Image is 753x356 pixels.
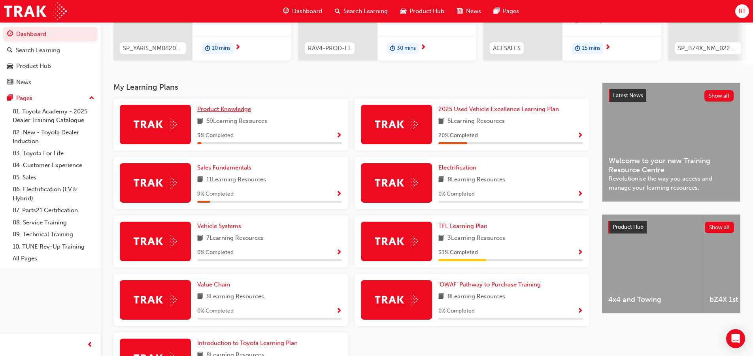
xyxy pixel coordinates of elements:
a: TFL Learning Plan [438,222,491,231]
span: guage-icon [283,6,289,16]
a: 05. Sales [9,171,98,184]
a: Latest NewsShow all [609,89,734,102]
span: book-icon [197,117,203,126]
a: Sales Fundamentals [197,163,255,172]
img: Trak [375,235,418,247]
span: SP_BZ4X_NM_0224_EL01 [678,44,738,53]
img: Trak [375,118,418,130]
img: Trak [134,118,177,130]
img: Trak [134,177,177,189]
span: 33 % Completed [438,248,478,257]
span: book-icon [438,292,444,302]
button: Show Progress [577,306,583,316]
a: 'OWAF' Pathway to Purchase Training [438,280,544,289]
span: 59 Learning Resources [206,117,267,126]
a: Introduction to Toyota Learning Plan [197,339,301,348]
a: News [3,75,98,90]
span: prev-icon [87,340,93,350]
span: book-icon [197,175,203,185]
span: News [466,7,481,16]
span: SP_YARIS_NM0820_EL_02 [123,44,183,53]
span: book-icon [197,234,203,243]
a: pages-iconPages [487,3,525,19]
span: book-icon [197,292,203,302]
span: 'OWAF' Pathway to Purchase Training [438,281,541,288]
span: Dashboard [292,7,322,16]
span: duration-icon [390,43,395,54]
span: search-icon [335,6,340,16]
a: 03. Toyota For Life [9,147,98,160]
span: 8 Learning Resources [447,175,505,185]
a: Search Learning [3,43,98,58]
span: 3 Learning Resources [447,234,505,243]
a: 2025 Used Vehicle Excellence Learning Plan [438,105,562,114]
span: Show Progress [336,132,342,139]
span: Pages [503,7,519,16]
button: DashboardSearch LearningProduct HubNews [3,25,98,91]
span: search-icon [7,47,13,54]
div: Open Intercom Messenger [726,329,745,348]
span: Value Chain [197,281,230,288]
button: Show all [705,222,734,233]
span: news-icon [7,79,13,86]
img: Trak [375,177,418,189]
span: duration-icon [205,43,210,54]
button: Pages [3,91,98,105]
span: Introduction to Toyota Learning Plan [197,339,298,347]
span: pages-icon [7,95,13,102]
span: Product Hub [613,224,644,230]
span: pages-icon [494,6,500,16]
span: book-icon [438,234,444,243]
span: Electrification [438,164,476,171]
a: guage-iconDashboard [277,3,328,19]
a: 09. Technical Training [9,228,98,241]
span: book-icon [438,117,444,126]
span: next-icon [235,44,241,51]
span: 3 % Completed [197,131,234,140]
span: 20 % Completed [438,131,478,140]
img: Trak [134,294,177,306]
span: Latest News [613,92,643,99]
img: Trak [134,235,177,247]
span: 11 Learning Resources [206,175,266,185]
span: Search Learning [343,7,388,16]
a: 4x4 and Towing [602,215,703,313]
button: Show Progress [336,189,342,199]
span: next-icon [605,44,611,51]
span: 9 % Completed [197,190,234,199]
span: Show Progress [336,191,342,198]
a: Latest NewsShow allWelcome to your new Training Resource CentreRevolutionise the way you access a... [602,83,740,202]
span: Show Progress [336,249,342,256]
div: Pages [16,94,32,103]
span: 0 % Completed [197,248,234,257]
a: 02. New - Toyota Dealer Induction [9,126,98,147]
span: Show Progress [577,249,583,256]
a: Vehicle Systems [197,222,244,231]
span: 8 Learning Resources [447,292,505,302]
a: 04. Customer Experience [9,159,98,171]
span: Show Progress [577,191,583,198]
span: ACLSALES [493,44,521,53]
a: search-iconSearch Learning [328,3,394,19]
a: Product HubShow all [608,221,734,234]
a: 01. Toyota Academy - 2025 Dealer Training Catalogue [9,105,98,126]
button: BT [735,4,749,18]
a: All Pages [9,252,98,265]
div: Search Learning [16,46,60,55]
span: Show Progress [336,308,342,315]
span: Welcome to your new Training Resource Centre [609,156,734,174]
a: Electrification [438,163,479,172]
a: news-iconNews [451,3,487,19]
button: Show Progress [577,248,583,258]
span: Show Progress [577,308,583,315]
span: book-icon [438,175,444,185]
span: up-icon [89,93,94,104]
a: 10. TUNE Rev-Up Training [9,241,98,253]
span: RAV4-PROD-EL [308,44,351,53]
span: Show Progress [577,132,583,139]
a: Trak [4,2,67,20]
a: 07. Parts21 Certification [9,204,98,217]
button: Show Progress [336,248,342,258]
a: Dashboard [3,27,98,41]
